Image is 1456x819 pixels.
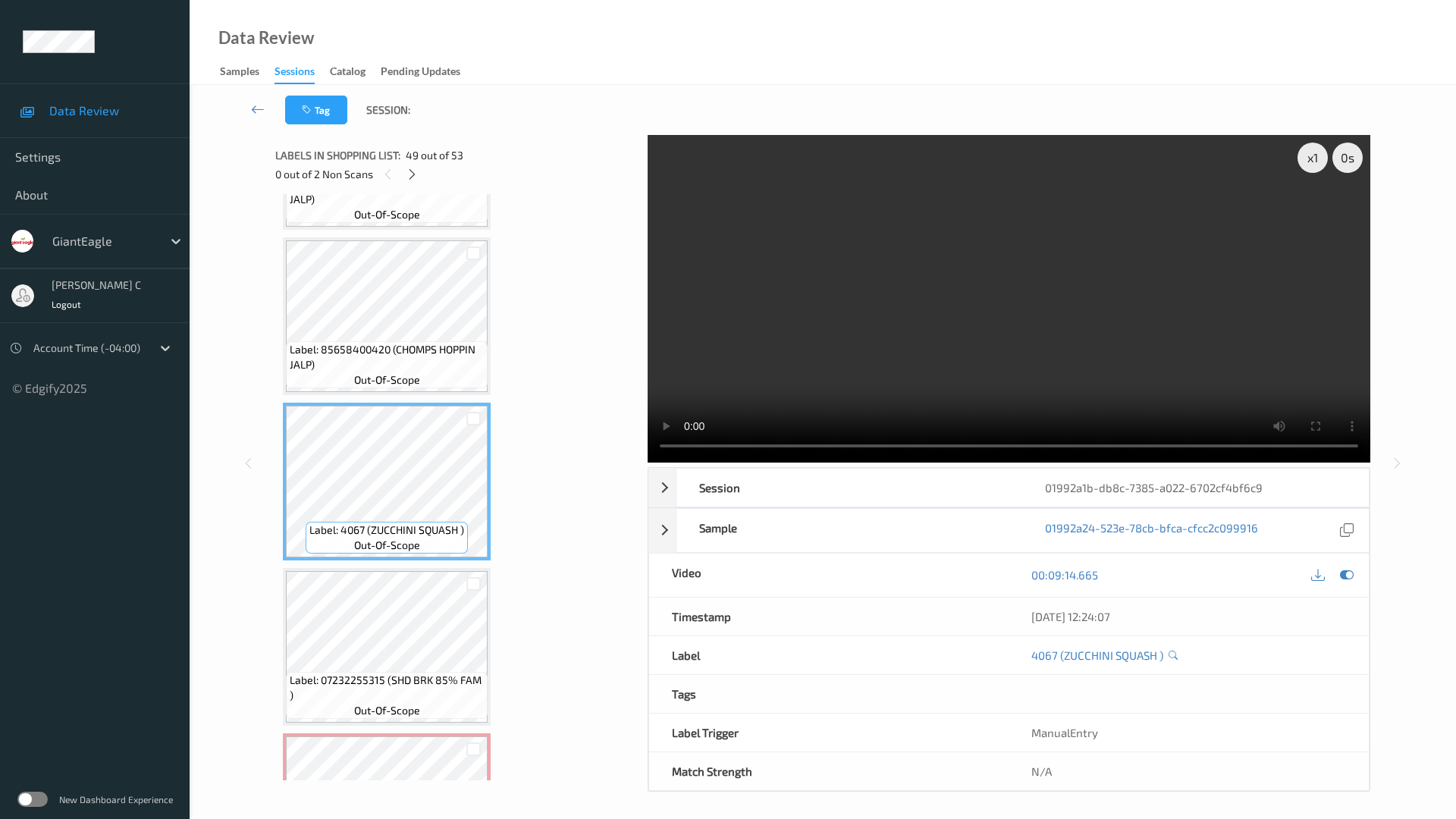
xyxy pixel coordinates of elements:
[649,714,1009,752] div: Label Trigger
[220,64,259,83] div: Samples
[290,342,484,372] span: Label: 85658400420 (CHOMPS HOPPIN JALP)
[1031,609,1346,624] div: [DATE] 12:24:07
[1022,469,1369,507] div: 01992a1b-db8c-7385-a022-6702cf4bf6c9
[649,636,1009,674] div: Label
[1298,143,1328,173] div: x 1
[381,61,475,83] a: Pending Updates
[676,509,1023,552] div: Sample
[309,522,464,538] span: Label: 4067 (ZUCCHINI SQUASH )
[1009,714,1369,752] div: ManualEntry
[1031,567,1098,582] a: 00:09:14.665
[1031,648,1163,663] a: 4067 (ZUCCHINI SQUASH )
[285,96,347,124] button: Tag
[1045,520,1258,541] a: 01992a24-523e-78cb-bfca-cfcc2c099916
[406,148,463,163] span: 49 out of 53
[354,207,420,222] span: out-of-scope
[354,538,420,553] span: out-of-scope
[218,30,314,45] div: Data Review
[220,61,275,83] a: Samples
[1332,143,1363,173] div: 0 s
[275,64,315,84] div: Sessions
[649,675,1009,713] div: Tags
[648,508,1370,553] div: Sample01992a24-523e-78cb-bfca-cfcc2c099916
[381,64,460,83] div: Pending Updates
[354,703,420,718] span: out-of-scope
[275,148,400,163] span: Labels in shopping list:
[354,372,420,388] span: out-of-scope
[648,468,1370,507] div: Session01992a1b-db8c-7385-a022-6702cf4bf6c9
[290,673,484,703] span: Label: 07232255315 (SHD BRK 85% FAM )
[649,752,1009,790] div: Match Strength
[366,102,410,118] span: Session:
[275,165,637,184] div: 0 out of 2 Non Scans
[275,61,330,84] a: Sessions
[330,61,381,83] a: Catalog
[676,469,1023,507] div: Session
[1009,752,1369,790] div: N/A
[649,598,1009,635] div: Timestamp
[330,64,366,83] div: Catalog
[649,554,1009,597] div: Video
